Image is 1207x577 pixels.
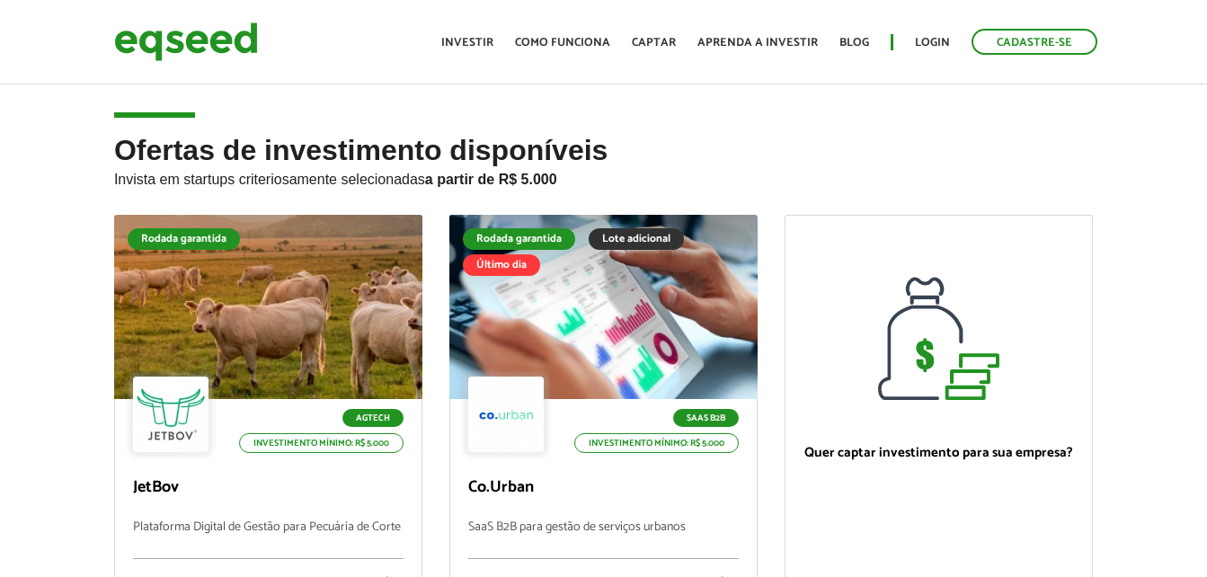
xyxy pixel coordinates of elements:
a: Blog [839,37,869,49]
img: EqSeed [114,18,258,66]
p: SaaS B2B [673,409,739,427]
a: Investir [441,37,493,49]
p: JetBov [133,478,404,498]
p: Quer captar investimento para sua empresa? [803,445,1074,461]
div: Rodada garantida [128,228,240,250]
p: Plataforma Digital de Gestão para Pecuária de Corte [133,520,404,559]
strong: a partir de R$ 5.000 [425,172,557,187]
p: Agtech [342,409,404,427]
p: Co.Urban [468,478,739,498]
p: SaaS B2B para gestão de serviços urbanos [468,520,739,559]
a: Como funciona [515,37,610,49]
p: Invista em startups criteriosamente selecionadas [114,166,1093,188]
div: Último dia [463,254,540,276]
a: Cadastre-se [972,29,1097,55]
p: Investimento mínimo: R$ 5.000 [574,433,739,453]
h2: Ofertas de investimento disponíveis [114,135,1093,215]
a: Login [915,37,950,49]
a: Captar [632,37,676,49]
a: Aprenda a investir [697,37,818,49]
div: Rodada garantida [463,228,575,250]
div: Lote adicional [589,228,684,250]
p: Investimento mínimo: R$ 5.000 [239,433,404,453]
